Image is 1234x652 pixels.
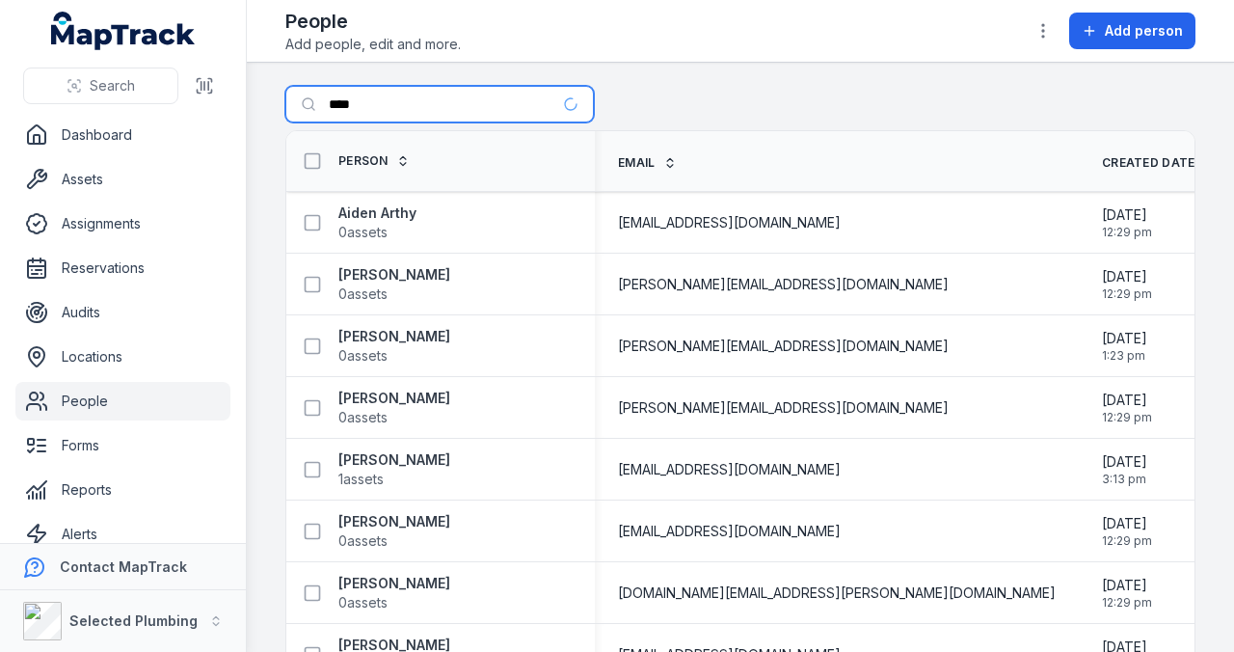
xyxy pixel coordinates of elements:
[1102,205,1152,240] time: 1/14/2025, 12:29:42 PM
[15,426,230,465] a: Forms
[618,155,656,171] span: Email
[618,398,949,418] span: [PERSON_NAME][EMAIL_ADDRESS][DOMAIN_NAME]
[15,160,230,199] a: Assets
[338,574,450,593] strong: [PERSON_NAME]
[338,327,450,346] strong: [PERSON_NAME]
[285,8,461,35] h2: People
[1102,410,1152,425] span: 12:29 pm
[1102,595,1152,611] span: 12:29 pm
[1102,329,1147,348] span: [DATE]
[1102,391,1152,410] span: [DATE]
[618,155,677,171] a: Email
[1102,533,1152,549] span: 12:29 pm
[338,389,450,408] strong: [PERSON_NAME]
[618,460,841,479] span: [EMAIL_ADDRESS][DOMAIN_NAME]
[1102,452,1147,472] span: [DATE]
[1102,514,1152,533] span: [DATE]
[1102,576,1152,595] span: [DATE]
[338,153,410,169] a: Person
[338,153,389,169] span: Person
[1102,576,1152,611] time: 1/14/2025, 12:29:42 PM
[285,35,461,54] span: Add people, edit and more.
[338,593,388,612] span: 0 assets
[338,574,450,612] a: [PERSON_NAME]0assets
[338,265,450,285] strong: [PERSON_NAME]
[338,512,450,551] a: [PERSON_NAME]0assets
[338,346,388,366] span: 0 assets
[15,471,230,509] a: Reports
[23,68,178,104] button: Search
[1102,155,1195,171] span: Created Date
[338,327,450,366] a: [PERSON_NAME]0assets
[338,470,384,489] span: 1 assets
[15,382,230,421] a: People
[618,213,841,232] span: [EMAIL_ADDRESS][DOMAIN_NAME]
[1102,155,1217,171] a: Created Date
[1105,21,1183,41] span: Add person
[15,204,230,243] a: Assignments
[1102,514,1152,549] time: 1/14/2025, 12:29:42 PM
[15,249,230,287] a: Reservations
[1102,472,1147,487] span: 3:13 pm
[15,116,230,154] a: Dashboard
[1102,391,1152,425] time: 1/14/2025, 12:29:42 PM
[338,450,450,470] strong: [PERSON_NAME]
[338,389,450,427] a: [PERSON_NAME]0assets
[1102,205,1152,225] span: [DATE]
[618,522,841,541] span: [EMAIL_ADDRESS][DOMAIN_NAME]
[1102,348,1147,364] span: 1:23 pm
[1069,13,1195,49] button: Add person
[51,12,196,50] a: MapTrack
[338,204,416,242] a: Aiden Arthy0assets
[15,338,230,376] a: Locations
[618,275,949,294] span: [PERSON_NAME][EMAIL_ADDRESS][DOMAIN_NAME]
[338,450,450,489] a: [PERSON_NAME]1assets
[60,558,187,575] strong: Contact MapTrack
[1102,225,1152,240] span: 12:29 pm
[338,223,388,242] span: 0 assets
[69,612,198,629] strong: Selected Plumbing
[1102,329,1147,364] time: 2/13/2025, 1:23:00 PM
[1102,286,1152,302] span: 12:29 pm
[338,512,450,531] strong: [PERSON_NAME]
[338,531,388,551] span: 0 assets
[618,337,949,356] span: [PERSON_NAME][EMAIL_ADDRESS][DOMAIN_NAME]
[15,515,230,554] a: Alerts
[1102,452,1147,487] time: 2/28/2025, 3:13:20 PM
[338,285,388,304] span: 0 assets
[338,204,416,223] strong: Aiden Arthy
[338,265,450,304] a: [PERSON_NAME]0assets
[1102,267,1152,286] span: [DATE]
[618,584,1056,603] span: [DOMAIN_NAME][EMAIL_ADDRESS][PERSON_NAME][DOMAIN_NAME]
[338,408,388,427] span: 0 assets
[1102,267,1152,302] time: 1/14/2025, 12:29:42 PM
[15,293,230,332] a: Audits
[90,76,135,95] span: Search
